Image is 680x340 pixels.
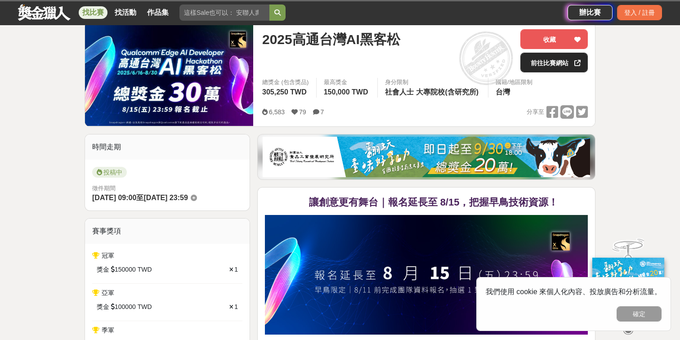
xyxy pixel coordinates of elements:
span: TWD [138,265,152,274]
div: 登入 / 註冊 [617,5,662,20]
span: 1 [234,303,238,310]
a: 找活動 [111,6,140,19]
span: 社會人士 [385,88,414,96]
span: 2025高通台灣AI黑客松 [262,29,400,49]
span: 冠軍 [102,252,114,259]
a: 作品集 [143,6,172,19]
span: 季軍 [102,327,114,334]
button: 收藏 [520,29,588,49]
span: 100000 [115,302,136,312]
span: 獎金 [97,265,109,274]
img: Cover Image [85,22,253,126]
input: 這樣Sale也可以： 安聯人壽創意銷售法募集 [179,4,269,21]
span: 投稿中 [92,167,127,178]
span: 亞軍 [102,289,114,296]
span: 至 [136,194,143,201]
img: ff197300-f8ee-455f-a0ae-06a3645bc375.jpg [592,258,664,318]
span: 大專院校(含研究所) [416,88,479,96]
a: 前往比賽網站 [520,53,588,72]
span: 150,000 TWD [324,88,368,96]
span: 1 [234,266,238,273]
span: 總獎金 (包含獎品) [262,78,309,87]
span: 6,583 [269,108,285,116]
span: [DATE] 23:59 [143,194,188,201]
span: 獎金 [97,302,109,312]
a: 辦比賽 [568,5,613,20]
div: 身分限制 [385,78,481,87]
span: [DATE] 09:00 [92,194,136,201]
span: 305,250 TWD [262,88,307,96]
span: TWD [138,302,152,312]
span: 79 [299,108,306,116]
span: 徵件期間 [92,185,116,192]
img: b0ef2173-5a9d-47ad-b0e3-de335e335c0a.jpg [263,137,590,177]
span: 150000 [115,265,136,274]
strong: 讓創意更有舞台｜報名延長至 8/15，把握早鳥技術資源！ [309,197,559,208]
div: 國籍/地區限制 [496,78,532,87]
a: 找比賽 [79,6,107,19]
button: 確定 [617,306,662,322]
span: 分享至 [527,105,544,119]
span: 最高獎金 [324,78,371,87]
img: c4bb25b3-105c-4717-b3c4-a1d8324043e6.jpg [265,215,588,335]
span: 7 [321,108,324,116]
div: 賽事獎項 [85,219,250,244]
span: 我們使用 cookie 來個人化內容、投放廣告和分析流量。 [486,288,662,295]
div: 時間走期 [85,134,250,160]
span: 台灣 [496,88,510,96]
